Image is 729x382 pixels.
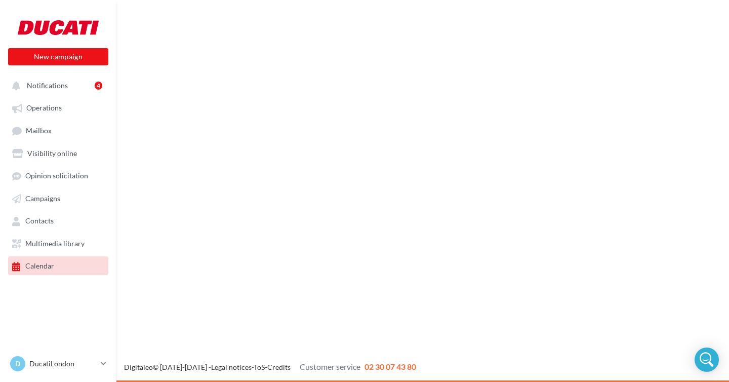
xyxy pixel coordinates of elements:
[6,76,106,94] button: Notifications 4
[6,121,110,140] a: Mailbox
[695,348,719,372] div: Open Intercom Messenger
[300,362,360,371] span: Customer service
[25,172,88,180] span: Opinion solicitation
[6,256,110,275] a: Calendar
[6,234,110,252] a: Multimedia library
[211,363,252,371] a: Legal notices
[6,166,110,184] a: Opinion solicitation
[124,363,153,371] a: Digitaleo
[26,104,62,112] span: Operations
[27,149,77,158] span: Visibility online
[6,189,110,207] a: Campaigns
[364,362,416,371] span: 02 30 07 43 80
[27,81,68,90] span: Notifications
[25,262,54,271] span: Calendar
[25,194,60,203] span: Campaigns
[6,211,110,230] a: Contacts
[254,363,265,371] a: ToS
[8,48,108,65] button: New campaign
[8,354,108,373] a: D DucatiLondon
[95,82,102,90] div: 4
[6,144,110,162] a: Visibility online
[124,363,416,371] span: © [DATE]-[DATE] - - -
[25,217,54,225] span: Contacts
[6,98,110,117] a: Operations
[267,363,291,371] a: Credits
[26,126,52,135] span: Mailbox
[29,359,97,369] p: DucatiLondon
[15,359,20,369] span: D
[25,239,85,248] span: Multimedia library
